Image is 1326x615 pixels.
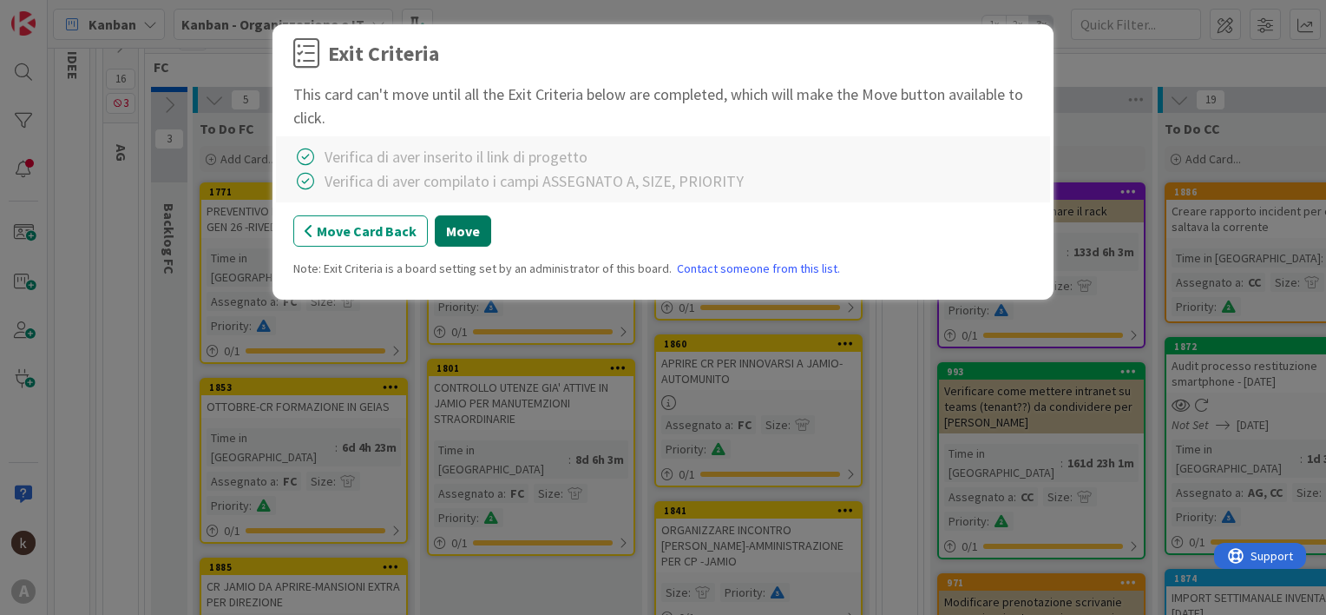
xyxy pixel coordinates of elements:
[293,260,1033,278] div: Note: Exit Criteria is a board setting set by an administrator of this board.
[36,3,79,23] span: Support
[293,215,428,247] button: Move Card Back
[325,169,744,193] div: Verifica di aver compilato i campi ASSEGNATO A, SIZE, PRIORITY
[293,83,1033,129] div: This card can't move until all the Exit Criteria below are completed, which will make the Move bu...
[325,145,588,169] div: Verifica di aver inserito il link di progetto
[328,38,439,69] div: Exit Criteria
[435,215,491,247] button: Move
[677,260,840,278] a: Contact someone from this list.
